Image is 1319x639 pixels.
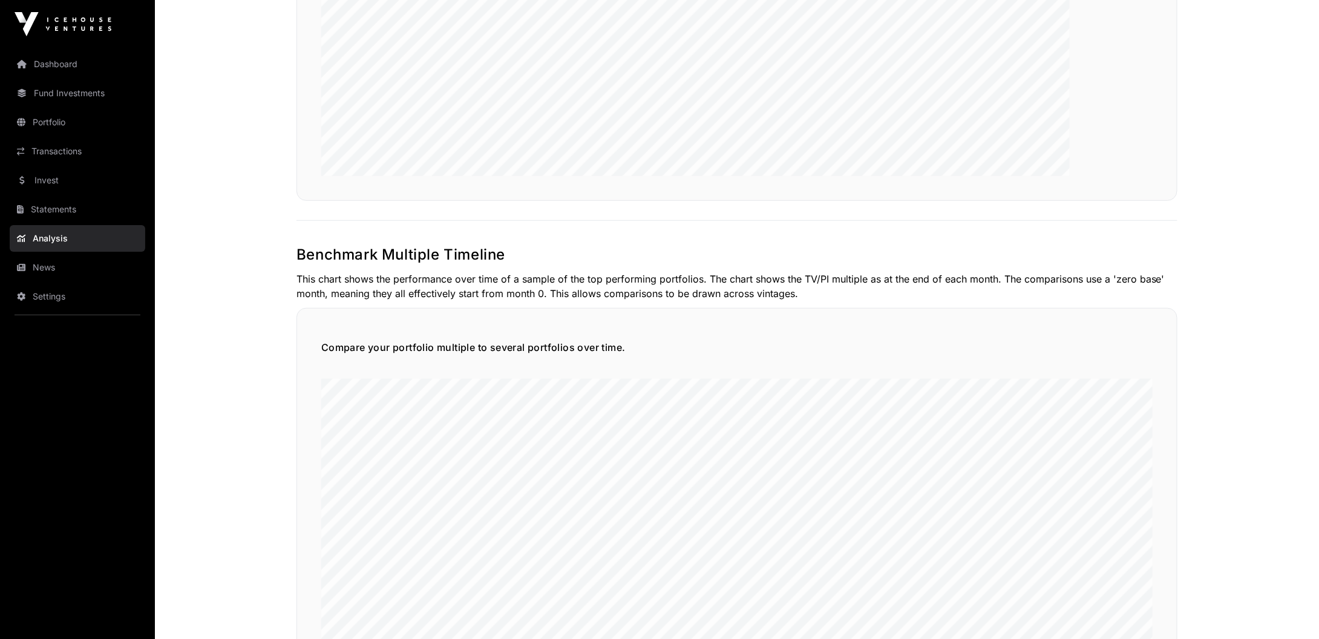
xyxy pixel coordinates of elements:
[321,340,1153,355] h5: Compare your portfolio multiple to several portfolios over time.
[296,245,1177,264] h2: Benchmark Multiple Timeline
[296,272,1177,301] p: This chart shows the performance over time of a sample of the top performing portfolios. The char...
[10,225,145,252] a: Analysis
[10,80,145,106] a: Fund Investments
[10,51,145,77] a: Dashboard
[10,138,145,165] a: Transactions
[10,167,145,194] a: Invest
[10,254,145,281] a: News
[10,283,145,310] a: Settings
[15,12,111,36] img: Icehouse Ventures Logo
[10,196,145,223] a: Statements
[1258,581,1319,639] iframe: Chat Widget
[10,109,145,136] a: Portfolio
